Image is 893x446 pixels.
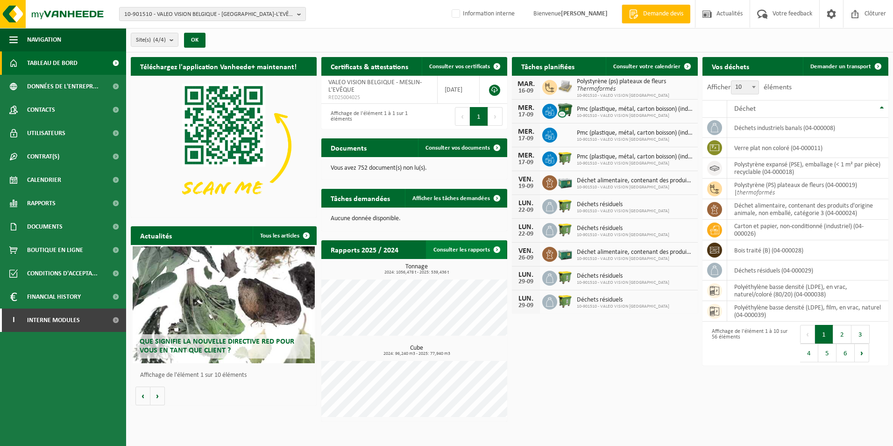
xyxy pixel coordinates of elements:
h2: Actualités [131,226,181,245]
span: 10-901510 - VALEO VISION [GEOGRAPHIC_DATA] [577,93,669,99]
span: Site(s) [136,33,166,47]
div: 17-09 [517,159,535,166]
span: Pmc (plastique, métal, carton boisson) (industriel) [577,106,693,113]
strong: [PERSON_NAME] [561,10,608,17]
span: Déchet [734,105,756,113]
button: Next [855,344,869,362]
span: Conditions d'accepta... [27,262,98,285]
span: 10-901510 - VALEO VISION [GEOGRAPHIC_DATA] [577,280,669,286]
h2: Documents [321,138,376,157]
div: LUN. [517,223,535,231]
button: 2 [833,325,851,344]
h3: Cube [326,345,507,356]
span: Utilisateurs [27,122,65,145]
img: WB-1100-HPE-GN-51 [557,269,573,285]
a: Afficher les tâches demandées [405,189,506,208]
span: 10-901510 - VALEO VISION [GEOGRAPHIC_DATA] [577,161,693,166]
a: Consulter les rapports [426,240,506,259]
img: PB-LB-0680-HPE-GN-01 [557,245,573,261]
img: WB-1100-HPE-GN-51 [557,293,573,309]
div: MER. [517,152,535,159]
span: 10-901510 - VALEO VISION [GEOGRAPHIC_DATA] [577,304,669,309]
span: Boutique en ligne [27,238,83,262]
img: WB-1100-CU [557,102,573,118]
span: Que signifie la nouvelle directive RED pour vous en tant que client ? [140,338,294,354]
count: (4/4) [153,37,166,43]
td: bois traité (B) (04-000028) [727,240,888,260]
button: 1 [815,325,833,344]
label: Afficher éléments [707,84,792,91]
img: WB-1100-HPE-GN-51 [557,198,573,214]
div: MER. [517,104,535,112]
a: Consulter vos certificats [422,57,506,76]
span: Demander un transport [810,64,871,70]
a: Consulter vos documents [418,138,506,157]
div: 22-09 [517,231,535,237]
span: Déchets résiduels [577,273,669,280]
button: 6 [836,344,855,362]
h2: Rapports 2025 / 2024 [321,240,408,259]
td: polyéthylène basse densité (LDPE), en vrac, naturel/coloré (80/20) (04-000038) [727,281,888,301]
button: 1 [470,107,488,126]
span: Déchet alimentaire, contenant des produits d'origine animale, non emballé, catég... [577,177,693,185]
button: 3 [851,325,870,344]
button: 4 [800,344,818,362]
button: 5 [818,344,836,362]
span: 10-901510 - VALEO VISION [GEOGRAPHIC_DATA] [577,232,669,238]
img: WB-1100-HPE-GN-50 [557,150,573,166]
a: Que signifie la nouvelle directive RED pour vous en tant que client ? [133,246,315,363]
span: Pmc (plastique, métal, carton boisson) (industriel) [577,129,693,137]
label: Information interne [450,7,515,21]
div: 17-09 [517,112,535,118]
div: Affichage de l'élément 1 à 10 sur 56 éléments [707,324,791,363]
span: 10-901510 - VALEO VISION [GEOGRAPHIC_DATA] [577,209,669,214]
td: polystyrène expansé (PSE), emballage (< 1 m² par pièce) recyclable (04-000018) [727,158,888,179]
td: polystyrène (PS) plateaux de fleurs (04-000019) | [727,179,888,199]
td: polyéthylène basse densité (LDPE), film, en vrac, naturel (04-000039) [727,301,888,322]
img: LP-PA-00000-WDN-11 [557,79,573,94]
button: Previous [455,107,470,126]
div: MAR. [517,80,535,88]
h2: Vos déchets [702,57,758,75]
span: RED25004025 [328,94,430,101]
span: I [9,309,18,332]
td: déchets industriels banals (04-000008) [727,118,888,138]
span: Polystyrène (ps) plateaux de fleurs [577,78,669,86]
span: Consulter vos certificats [429,64,490,70]
span: VALEO VISION BELGIQUE - MESLIN-L'EVÊQUE [328,79,422,94]
span: 10 [731,80,759,94]
div: 29-09 [517,279,535,285]
span: Déchets résiduels [577,225,669,232]
span: Rapports [27,192,56,215]
span: Données de l'entrepr... [27,75,99,98]
span: Pmc (plastique, métal, carton boisson) (industriel) [577,153,693,161]
img: WB-1100-HPE-GN-51 [557,222,573,237]
span: Interne modules [27,309,80,332]
span: Consulter vos documents [425,145,490,151]
div: LUN. [517,271,535,279]
a: Consulter votre calendrier [606,57,697,76]
span: 2024: 1056,478 t - 2025: 539,436 t [326,270,507,275]
td: verre plat non coloré (04-000011) [727,138,888,158]
p: Affichage de l'élément 1 sur 10 éléments [140,372,312,379]
span: Navigation [27,28,61,51]
span: Déchets résiduels [577,201,669,209]
span: Documents [27,215,63,238]
td: déchets résiduels (04-000029) [727,260,888,281]
i: thermoformés [737,189,775,196]
h3: Tonnage [326,264,507,275]
button: Site(s)(4/4) [131,33,178,47]
h2: Tâches planifiées [512,57,584,75]
div: LUN. [517,295,535,302]
div: 16-09 [517,88,535,94]
div: MER. [517,128,535,136]
td: [DATE] [438,76,480,104]
span: 10-901510 - VALEO VISION BELGIQUE - [GEOGRAPHIC_DATA]-L'EVÊQUE [124,7,293,22]
p: Aucune donnée disponible. [331,216,498,222]
span: 10 [731,81,758,94]
img: Download de VHEPlus App [131,76,317,216]
h2: Tâches demandées [321,189,399,207]
a: Demander un transport [803,57,887,76]
span: 10-901510 - VALEO VISION [GEOGRAPHIC_DATA] [577,256,693,262]
span: Afficher les tâches demandées [412,195,490,201]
